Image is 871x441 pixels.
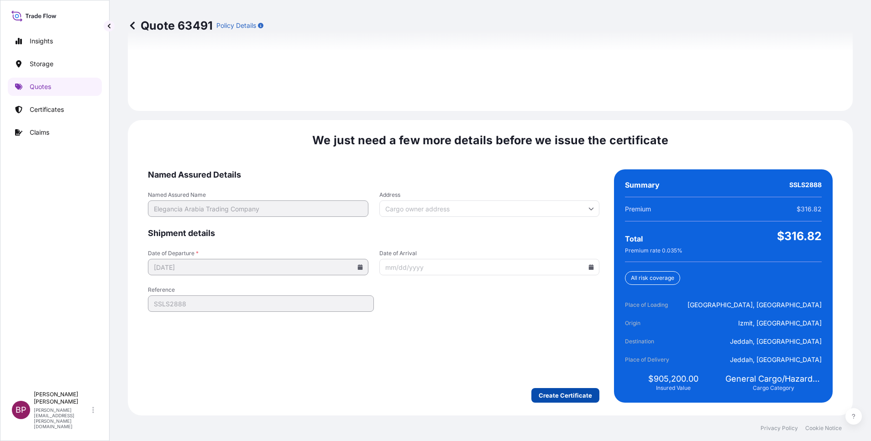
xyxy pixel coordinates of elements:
span: Total [625,234,643,243]
span: Named Assured Details [148,169,599,180]
span: General Cargo/Hazardous Material [725,373,822,384]
p: Quotes [30,82,51,91]
span: Address [379,191,600,199]
span: Summary [625,180,660,189]
span: Insured Value [656,384,691,392]
a: Insights [8,32,102,50]
span: Destination [625,337,676,346]
span: Premium [625,205,651,214]
input: Cargo owner address [379,200,600,217]
span: Date of Departure [148,250,368,257]
p: [PERSON_NAME] [PERSON_NAME] [34,391,90,405]
p: Claims [30,128,49,137]
span: Izmit, [GEOGRAPHIC_DATA] [738,319,822,328]
span: Reference [148,286,374,294]
p: Certificates [30,105,64,114]
span: $905,200.00 [648,373,698,384]
span: Date of Arrival [379,250,600,257]
span: Place of Loading [625,300,676,310]
a: Storage [8,55,102,73]
a: Certificates [8,100,102,119]
span: $316.82 [797,205,822,214]
p: Policy Details [216,21,256,30]
span: Premium rate 0.035 % [625,247,682,254]
span: Shipment details [148,228,599,239]
span: Cargo Category [753,384,794,392]
div: All risk coverage [625,271,680,285]
p: Storage [30,59,53,68]
input: mm/dd/yyyy [379,259,600,275]
a: Claims [8,123,102,142]
p: Quote 63491 [128,18,213,33]
input: mm/dd/yyyy [148,259,368,275]
p: Create Certificate [539,391,592,400]
span: We just need a few more details before we issue the certificate [312,133,668,147]
input: Your internal reference [148,295,374,312]
span: Jeddah, [GEOGRAPHIC_DATA] [730,337,822,346]
p: Insights [30,37,53,46]
span: BP [16,405,26,415]
a: Quotes [8,78,102,96]
span: Named Assured Name [148,191,368,199]
a: Privacy Policy [761,425,798,432]
span: Origin [625,319,676,328]
span: $316.82 [777,229,822,243]
span: Jeddah, [GEOGRAPHIC_DATA] [730,355,822,364]
span: SSLS2888 [789,180,822,189]
button: Create Certificate [531,388,599,403]
span: Place of Delivery [625,355,676,364]
p: [PERSON_NAME][EMAIL_ADDRESS][PERSON_NAME][DOMAIN_NAME] [34,407,90,429]
a: Cookie Notice [805,425,842,432]
span: [GEOGRAPHIC_DATA], [GEOGRAPHIC_DATA] [687,300,822,310]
